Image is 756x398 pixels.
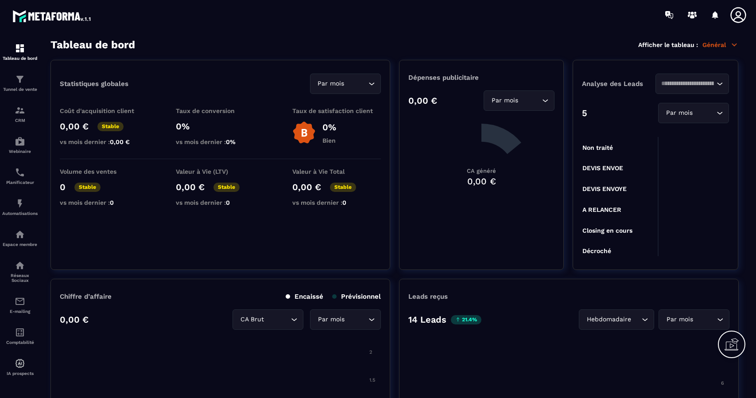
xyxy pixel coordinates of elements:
[2,118,38,123] p: CRM
[582,108,587,118] p: 5
[2,67,38,98] a: formationformationTunnel de vente
[15,74,25,85] img: formation
[233,309,303,330] div: Search for option
[2,180,38,185] p: Planificateur
[15,198,25,209] img: automations
[60,107,148,114] p: Coût d'acquisition client
[332,293,381,300] p: Prévisionnel
[15,167,25,178] img: scheduler
[213,183,240,192] p: Stable
[582,247,611,254] tspan: Décroché
[582,227,632,234] tspan: Closing en cours
[638,41,698,48] p: Afficher le tableau :
[2,371,38,376] p: IA prospects
[15,105,25,116] img: formation
[310,74,381,94] div: Search for option
[60,182,66,192] p: 0
[15,296,25,307] img: email
[266,315,289,324] input: Search for option
[2,340,38,345] p: Comptabilité
[369,349,372,355] tspan: 2
[110,138,130,145] span: 0,00 €
[60,293,112,300] p: Chiffre d’affaire
[451,315,481,324] p: 21.4%
[661,79,714,89] input: Search for option
[408,95,437,106] p: 0,00 €
[2,98,38,129] a: formationformationCRM
[2,309,38,314] p: E-mailing
[330,183,356,192] p: Stable
[316,79,346,89] span: Par mois
[226,138,236,145] span: 0%
[2,320,38,351] a: accountantaccountantComptabilité
[489,96,520,105] span: Par mois
[322,137,336,144] p: Bien
[226,199,230,206] span: 0
[292,199,381,206] p: vs mois dernier :
[110,199,114,206] span: 0
[2,129,38,160] a: automationsautomationsWebinaire
[60,121,89,132] p: 0,00 €
[97,122,124,131] p: Stable
[286,293,323,300] p: Encaissé
[176,168,264,175] p: Valeur à Vie (LTV)
[74,183,101,192] p: Stable
[408,314,446,325] p: 14 Leads
[176,121,264,132] p: 0%
[664,108,694,118] span: Par mois
[176,199,264,206] p: vs mois dernier :
[342,199,346,206] span: 0
[582,80,655,88] p: Analyse des Leads
[2,160,38,191] a: schedulerschedulerPlanificateur
[659,309,729,330] div: Search for option
[238,315,266,324] span: CA Brut
[2,273,38,283] p: Réseaux Sociaux
[15,327,25,338] img: accountant
[60,138,148,145] p: vs mois dernier :
[176,182,205,192] p: 0,00 €
[316,315,346,324] span: Par mois
[2,242,38,247] p: Espace membre
[176,107,264,114] p: Taux de conversion
[15,43,25,54] img: formation
[292,107,381,114] p: Taux de satisfaction client
[633,315,640,324] input: Search for option
[2,149,38,154] p: Webinaire
[408,293,448,300] p: Leads reçus
[346,315,366,324] input: Search for option
[585,315,633,324] span: Hebdomadaire
[346,79,366,89] input: Search for option
[292,182,321,192] p: 0,00 €
[2,289,38,320] a: emailemailE-mailing
[60,80,128,88] p: Statistiques globales
[176,138,264,145] p: vs mois dernier :
[2,87,38,92] p: Tunnel de vente
[658,103,729,123] div: Search for option
[582,144,613,151] tspan: Non traité
[60,199,148,206] p: vs mois dernier :
[60,314,89,325] p: 0,00 €
[484,90,554,111] div: Search for option
[2,222,38,254] a: automationsautomationsEspace membre
[582,206,621,213] tspan: A RELANCER
[702,41,738,49] p: Général
[579,309,654,330] div: Search for option
[695,315,715,324] input: Search for option
[2,191,38,222] a: automationsautomationsAutomatisations
[664,315,695,324] span: Par mois
[12,8,92,24] img: logo
[2,254,38,289] a: social-networksocial-networkRéseaux Sociaux
[694,108,714,118] input: Search for option
[60,168,148,175] p: Volume des ventes
[15,229,25,240] img: automations
[50,39,135,51] h3: Tableau de bord
[369,377,375,383] tspan: 1.5
[2,211,38,216] p: Automatisations
[520,96,540,105] input: Search for option
[322,122,336,133] p: 0%
[15,260,25,271] img: social-network
[292,168,381,175] p: Valeur à Vie Total
[582,164,623,172] tspan: DEVIS ENVOE
[15,136,25,147] img: automations
[582,185,627,192] tspan: DEVIS ENVOYE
